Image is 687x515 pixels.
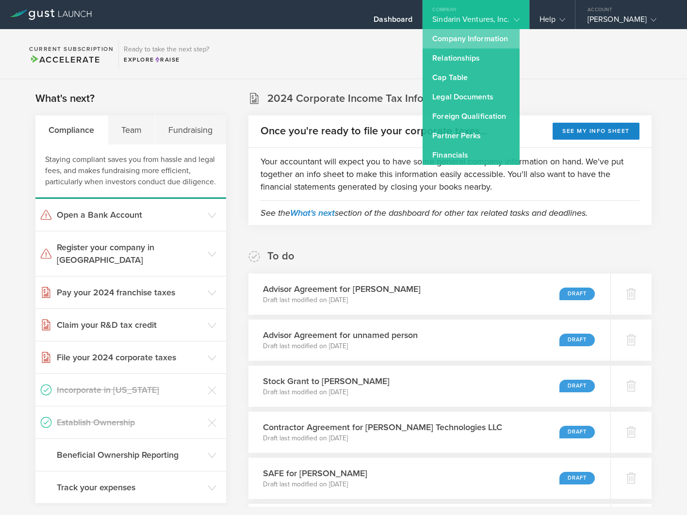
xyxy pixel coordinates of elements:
h3: Advisor Agreement for [PERSON_NAME] [263,283,421,295]
iframe: Chat Widget [638,468,687,515]
div: Draft [559,288,595,300]
div: Advisor Agreement for unnamed personDraft last modified on [DATE]Draft [248,320,610,361]
h3: Claim your R&D tax credit [57,319,203,331]
h3: Register your company in [GEOGRAPHIC_DATA] [57,241,203,266]
div: Ready to take the next step?ExploreRaise [118,39,214,69]
div: Fundraising [155,115,226,145]
h3: Pay your 2024 franchise taxes [57,286,203,299]
div: Compliance [35,115,108,145]
h2: 2024 Corporate Income Tax Info [267,92,424,106]
p: Draft last modified on [DATE] [263,295,421,305]
div: Draft [559,380,595,392]
h2: What's next? [35,92,95,106]
p: Draft last modified on [DATE] [263,480,367,489]
h3: Beneficial Ownership Reporting [57,449,203,461]
h2: To do [267,249,294,263]
div: [PERSON_NAME] [588,15,670,29]
div: Advisor Agreement for [PERSON_NAME]Draft last modified on [DATE]Draft [248,274,610,315]
h3: File your 2024 corporate taxes [57,351,203,364]
h3: Stock Grant to [PERSON_NAME] [263,375,390,387]
h3: SAFE for [PERSON_NAME] [263,467,367,480]
div: Explore [124,55,209,64]
div: SAFE for [PERSON_NAME]Draft last modified on [DATE]Draft [248,458,610,499]
div: Draft [559,426,595,438]
h2: Once you're ready to file your corporate taxes... [261,124,487,138]
span: Raise [154,56,180,63]
h3: Advisor Agreement for unnamed person [263,329,418,341]
p: Draft last modified on [DATE] [263,387,390,397]
p: Draft last modified on [DATE] [263,341,418,351]
p: Your accountant will expect you to have some general company information on hand. We've put toget... [261,155,639,193]
h2: Current Subscription [29,46,114,52]
div: Draft [559,472,595,484]
a: What's next [290,208,335,218]
div: Stock Grant to [PERSON_NAME]Draft last modified on [DATE]Draft [248,366,610,407]
h3: Ready to take the next step? [124,46,209,53]
span: Accelerate [29,54,100,65]
h3: Open a Bank Account [57,209,203,221]
div: Help [540,15,565,29]
div: Dashboard [374,15,412,29]
h3: Establish Ownership [57,416,203,429]
h3: Contractor Agreement for [PERSON_NAME] Technologies LLC [263,421,502,434]
h3: Incorporate in [US_STATE] [57,384,203,396]
button: See my info sheet [553,123,639,140]
div: Team [108,115,156,145]
h3: Track your expenses [57,481,203,494]
div: Contractor Agreement for [PERSON_NAME] Technologies LLCDraft last modified on [DATE]Draft [248,412,610,453]
div: Sindarin Ventures, Inc. [432,15,519,29]
p: Draft last modified on [DATE] [263,434,502,443]
div: Draft [559,334,595,346]
div: Staying compliant saves you from hassle and legal fees, and makes fundraising more efficient, par... [35,145,226,199]
em: See the section of the dashboard for other tax related tasks and deadlines. [261,208,588,218]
